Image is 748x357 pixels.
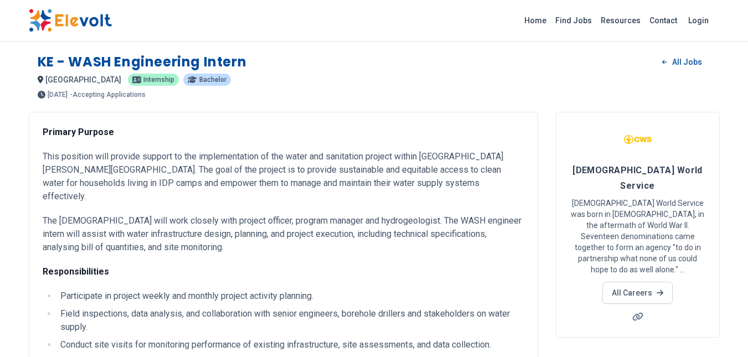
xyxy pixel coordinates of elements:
p: This position will provide support to the implementation of the water and sanitation project with... [43,150,524,203]
a: Find Jobs [551,12,596,29]
img: Elevolt [29,9,112,32]
p: - Accepting Applications [70,91,146,98]
a: Login [682,9,715,32]
p: [DEMOGRAPHIC_DATA] World Service was born in [DEMOGRAPHIC_DATA], in the aftermath of World War II... [570,198,706,275]
a: Home [520,12,551,29]
strong: Responsibilities [43,266,109,277]
li: Participate in project weekly and monthly project activity planning. [57,289,524,303]
li: Field inspections, data analysis, and collaboration with senior engineers, borehole drillers and ... [57,307,524,334]
p: The [DEMOGRAPHIC_DATA] will work closely with project officer, program manager and hydrogeologist... [43,214,524,254]
li: Conduct site visits for monitoring performance of existing infrastructure, site assessments, and ... [57,338,524,351]
img: Church World Service [624,126,652,153]
strong: Primary Purpose [43,127,114,137]
span: [GEOGRAPHIC_DATA] [45,75,121,84]
span: Bachelor [199,76,226,83]
a: Contact [645,12,682,29]
span: [DEMOGRAPHIC_DATA] World Service [572,165,703,191]
span: [DATE] [48,91,68,98]
span: internship [143,76,174,83]
h1: KE - WASH Engineering Intern [38,53,247,71]
a: All Careers [602,282,673,304]
a: Resources [596,12,645,29]
a: All Jobs [653,54,710,70]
